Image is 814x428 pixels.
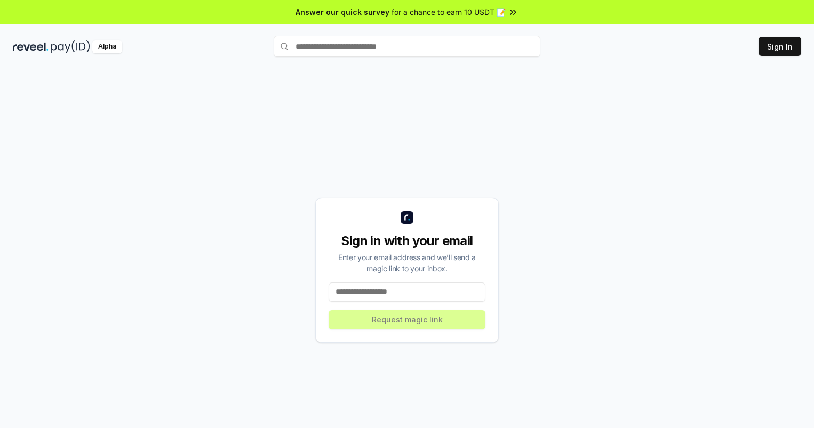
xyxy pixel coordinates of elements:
span: for a chance to earn 10 USDT 📝 [392,6,506,18]
div: Enter your email address and we’ll send a magic link to your inbox. [329,252,485,274]
div: Alpha [92,40,122,53]
span: Answer our quick survey [296,6,389,18]
img: pay_id [51,40,90,53]
img: logo_small [401,211,413,224]
div: Sign in with your email [329,232,485,249]
img: reveel_dark [13,40,49,53]
button: Sign In [759,37,801,56]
